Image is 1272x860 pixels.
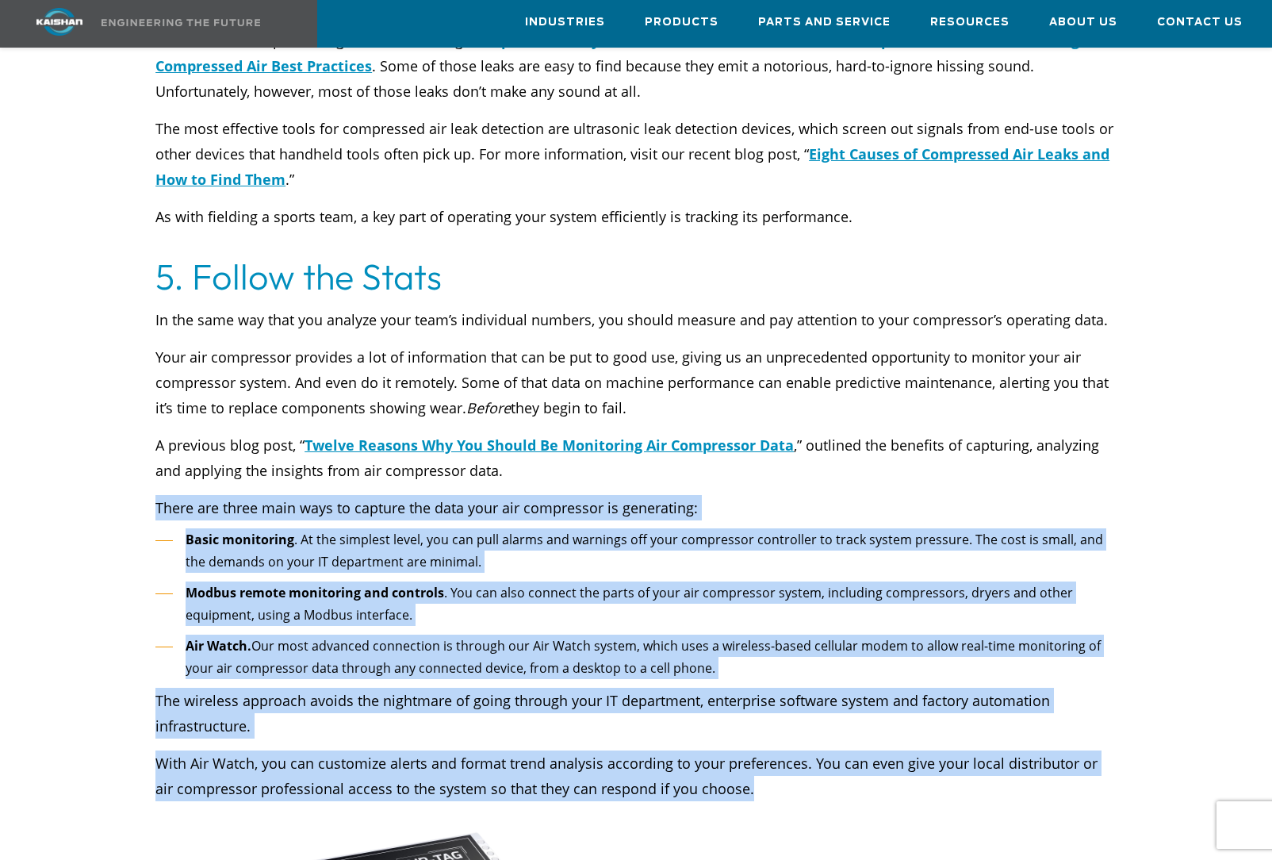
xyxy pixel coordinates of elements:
a: Industries [525,1,605,44]
p: Your air compressor provides a lot of information that can be put to good use, giving us an unpre... [155,344,1117,420]
p: The wireless approach avoids the nightmare of going through your IT department, enterprise softwa... [155,688,1117,739]
span: Resources [930,13,1010,32]
span: Contact Us [1157,13,1243,32]
b: Modbus remote monitoring and controls [186,584,444,601]
img: Engineering the future [102,19,260,26]
a: Parts and Service [758,1,891,44]
a: Eight Causes of Compressed Air Leaks and How to Find Them [155,144,1109,189]
p: As with fielding a sports team, a key part of operating your system efficiently is tracking its p... [155,204,1117,229]
a: About Us [1049,1,1117,44]
a: Products [645,1,718,44]
li: Our most advanced connection is through our Air Watch system, which uses a wireless-based cellula... [155,635,1117,680]
li: . At the simplest level, you can pull alarms and warnings off your compressor controller to track... [155,528,1117,574]
i: Before [466,398,511,417]
a: Contact Us [1157,1,1243,44]
li: . You can also connect the parts of your air compressor system, including compressors, dryers and... [155,582,1117,627]
p: With Air Watch, you can customize alerts and format trend analysis according to your preferences.... [155,751,1117,801]
b: Basic monitoring [186,531,294,548]
a: compressed air system loses 30-50% of its volume to compressed air leaks, according to Compressed... [155,31,1098,75]
a: Resources [930,1,1010,44]
p: The most effective tools for compressed air leak detection are ultrasonic leak detection devices,... [155,116,1117,192]
span: Parts and Service [758,13,891,32]
span: Industries [525,13,605,32]
p: There are three main ways to capture the data your air compressor is generating: [155,495,1117,520]
h2: 5. Follow the Stats [155,255,1117,299]
p: In the same way that you analyze your team’s individual numbers, you should measure and pay atten... [155,307,1117,332]
b: Air Watch. [186,637,251,655]
span: Products [645,13,718,32]
p: A previous blog post, “ ,” outlined the benefits of capturing, analyzing and applying the insight... [155,432,1117,483]
span: About Us [1049,13,1117,32]
p: A related issue is preventing leaks. The average . Some of those leaks are easy to find because t... [155,28,1117,104]
a: Twelve Reasons Why You Should Be Monitoring Air Compressor Data [305,436,794,455]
